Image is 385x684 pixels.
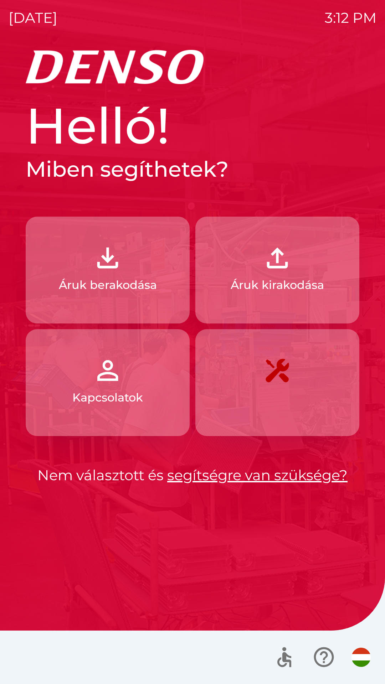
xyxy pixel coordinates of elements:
[92,242,123,274] img: 918cc13a-b407-47b8-8082-7d4a57a89498.png
[9,7,57,28] p: [DATE]
[92,355,123,386] img: 072f4d46-cdf8-44b2-b931-d189da1a2739.png
[26,95,359,156] h1: Helló!
[26,50,359,84] img: Logo
[59,276,157,294] p: Áruk berakodása
[262,242,293,274] img: 2fb22d7f-6f53-46d3-a092-ee91fce06e5d.png
[231,276,324,294] p: Áruk kirakodása
[262,355,293,386] img: 7408382d-57dc-4d4c-ad5a-dca8f73b6e74.png
[26,156,359,182] h2: Miben segíthetek?
[167,466,348,484] a: segítségre van szüksége?
[351,648,371,667] img: hu flag
[26,465,359,486] p: Nem választott és
[72,389,143,406] p: Kapcsolatok
[325,7,376,28] p: 3:12 PM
